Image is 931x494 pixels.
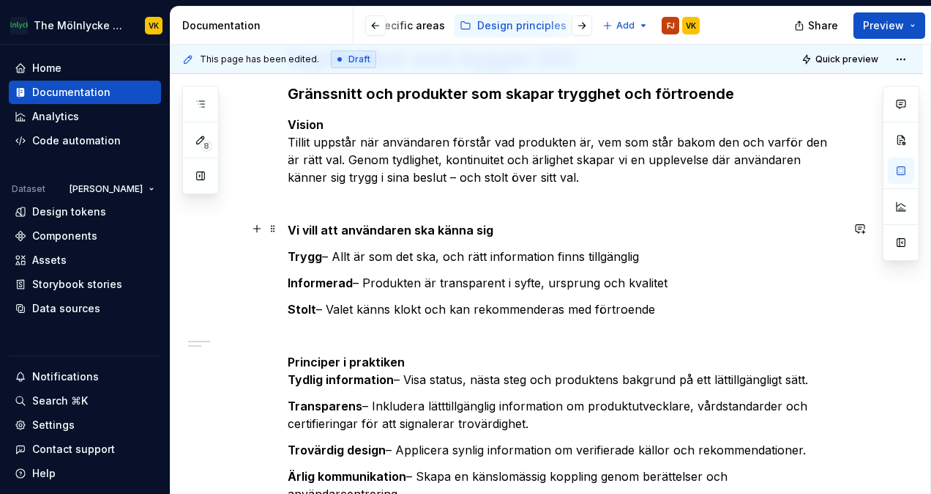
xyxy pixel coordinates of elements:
[288,443,386,457] strong: Trovärdig design
[3,10,167,41] button: The Mölnlycke ExperienceVK
[32,277,122,292] div: Storybook stories
[9,462,161,485] button: Help
[853,12,925,39] button: Preview
[477,18,567,33] div: Design principles
[288,301,841,318] p: – Valet känns klokt och kan rekommenderas med förtroende
[288,117,324,132] strong: Vision
[288,355,405,369] strong: Principer i praktiken
[288,223,493,237] strong: Vi vill att användaren ska känna sig
[200,54,319,65] span: This page has been edited.
[32,109,79,124] div: Analytics
[32,369,99,384] div: Notifications
[9,200,161,224] a: Design tokens
[32,394,88,408] div: Search ⌘K
[454,14,572,37] a: Design principles
[32,301,100,316] div: Data sources
[9,248,161,272] a: Assets
[616,20,635,32] span: Add
[9,224,161,248] a: Components
[32,253,67,268] div: Assets
[9,105,161,128] a: Analytics
[149,20,159,32] div: VK
[201,140,212,152] span: 8
[288,274,841,292] p: – Produkten är transparent i syfte, ursprung och kvalitet
[288,302,316,317] strong: Stolt
[63,179,161,199] button: [PERSON_NAME]
[667,20,675,32] div: FJ
[288,248,841,265] p: – Allt är som det ska, och rätt information finns tillgänglig
[686,20,696,32] div: VK
[815,54,878,65] span: Quick preview
[288,84,841,104] h3: Gränssnitt och produkter som skapar trygghet och förtroende
[288,249,322,264] strong: Trygg
[288,399,362,413] strong: Transparens
[288,397,841,432] p: – Inkludera lätttillgänglig information om produktutvecklare, vårdstandarder och certifieringar f...
[34,18,127,33] div: The Mölnlycke Experience
[10,17,28,34] img: 91fb9bbd-befe-470e-ae9b-8b56c3f0f44a.png
[598,15,653,36] button: Add
[288,469,406,484] strong: Ärlig kommunikation
[9,297,161,320] a: Data sources
[288,372,394,387] strong: Tydlig information
[32,229,97,243] div: Components
[808,18,838,33] span: Share
[9,81,161,104] a: Documentation
[32,85,111,100] div: Documentation
[348,54,370,65] span: Draft
[9,365,161,388] button: Notifications
[182,18,347,33] div: Documentation
[288,276,353,290] strong: Informerad
[70,183,143,195] span: [PERSON_NAME]
[32,133,121,148] div: Code automation
[32,442,115,457] div: Contact support
[9,273,161,296] a: Storybook stories
[9,56,161,80] a: Home
[32,204,106,219] div: Design tokens
[32,466,56,481] div: Help
[787,12,848,39] button: Share
[797,49,885,70] button: Quick preview
[9,438,161,461] button: Contact support
[288,116,841,186] p: Tillit uppstår när användaren förstår vad produkten är, vem som står bakom den och varför den är ...
[288,353,841,388] p: – Visa status, nästa steg och produktens bakgrund på ett lättillgängligt sätt.
[32,418,75,432] div: Settings
[288,441,841,459] p: – Applicera synlig information om verifierade källor och rekommendationer.
[32,61,61,75] div: Home
[9,389,161,413] button: Search ⌘K
[863,18,904,33] span: Preview
[12,183,45,195] div: Dataset
[9,413,161,437] a: Settings
[9,129,161,152] a: Code automation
